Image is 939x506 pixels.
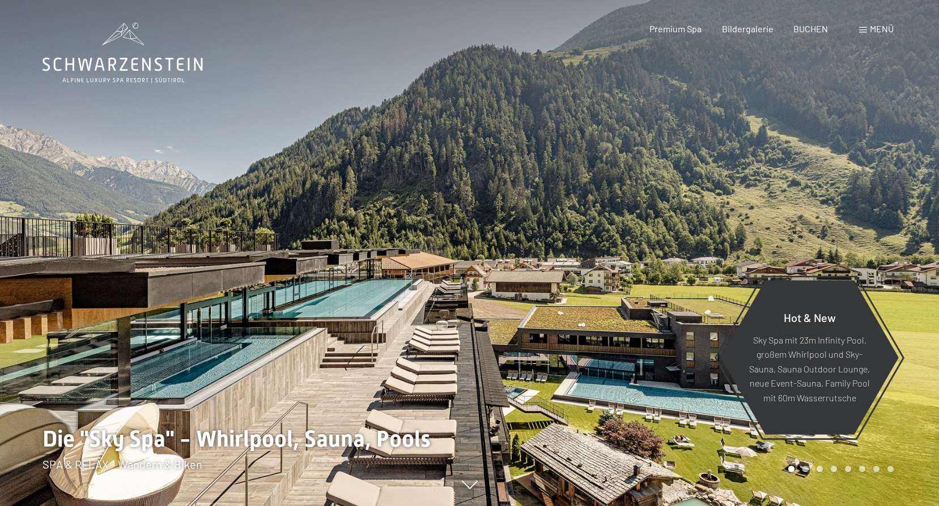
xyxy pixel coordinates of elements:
p: Sky Spa mit 23m Infinity Pool, großem Whirlpool und Sky-Sauna, Sauna Outdoor Lounge, neue Event-S... [748,332,871,405]
div: Carousel Page 1 (Current Slide) [788,466,794,472]
a: BUCHEN [793,23,828,34]
div: Carousel Page 3 [817,466,823,472]
div: Carousel Page 7 [873,466,879,472]
a: Hot & New Sky Spa mit 23m Infinity Pool, großem Whirlpool und Sky-Sauna, Sauna Outdoor Lounge, ne... [720,280,899,435]
a: Premium Spa [649,23,702,34]
div: Carousel Pagination [784,466,894,472]
a: Bildergalerie [722,23,774,34]
div: Carousel Page 6 [859,466,865,472]
div: Carousel Page 8 [887,466,894,472]
div: Carousel Page 2 [802,466,809,472]
span: Menü [870,23,894,34]
div: Carousel Page 4 [831,466,837,472]
span: Hot & New [784,310,836,324]
div: Carousel Page 5 [845,466,851,472]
